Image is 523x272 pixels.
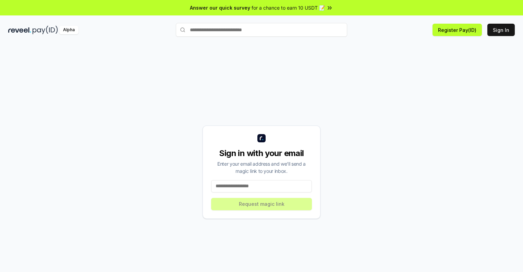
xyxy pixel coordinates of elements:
img: pay_id [33,26,58,34]
button: Sign In [487,24,515,36]
img: logo_small [257,134,266,142]
div: Alpha [59,26,78,34]
div: Sign in with your email [211,148,312,159]
img: reveel_dark [8,26,31,34]
div: Enter your email address and we’ll send a magic link to your inbox. [211,160,312,175]
span: Answer our quick survey [190,4,250,11]
button: Register Pay(ID) [433,24,482,36]
span: for a chance to earn 10 USDT 📝 [252,4,325,11]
